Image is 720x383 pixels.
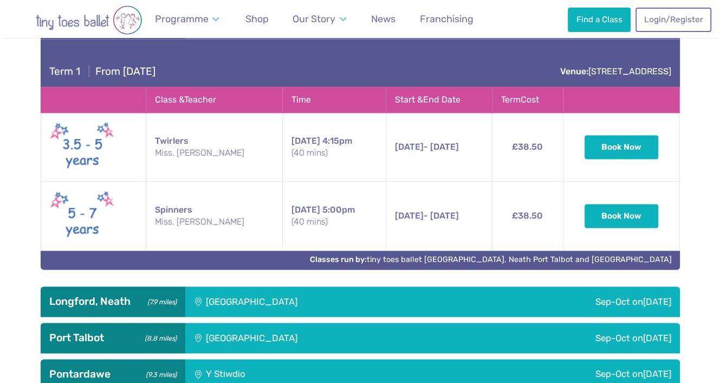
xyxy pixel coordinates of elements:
[492,113,563,182] td: £38.50
[366,7,400,31] a: News
[83,65,95,78] span: |
[283,87,386,112] th: Time
[585,135,658,159] button: Book Now
[146,113,283,182] td: Twirlers
[49,65,155,78] h4: From [DATE]
[155,13,209,24] span: Programme
[146,182,283,251] td: Spinners
[142,368,176,379] small: (9.3 miles)
[371,13,395,24] span: News
[643,296,671,307] span: [DATE]
[245,13,269,24] span: Shop
[155,147,274,159] small: Miss. [PERSON_NAME]
[395,142,459,152] span: - [DATE]
[13,5,165,35] img: tiny toes ballet
[310,255,672,264] a: Classes run by:tiny toes ballet [GEOGRAPHIC_DATA], Neath Port Talbot and [GEOGRAPHIC_DATA]
[291,147,377,159] small: (40 mins)
[291,205,320,215] span: [DATE]
[291,136,320,146] span: [DATE]
[643,368,671,379] span: [DATE]
[310,255,367,264] strong: Classes run by:
[568,8,631,31] a: Find a Class
[49,331,177,344] h3: Port Talbot
[395,210,459,221] span: - [DATE]
[146,87,283,112] th: Class & Teacher
[49,295,177,308] h3: Longford, Neath
[395,142,424,152] span: [DATE]
[492,87,563,112] th: Term Cost
[293,13,335,24] span: Our Story
[560,66,588,76] strong: Venue:
[144,295,176,307] small: (7.9 miles)
[141,331,176,343] small: (8.8 miles)
[386,87,492,112] th: Start & End Date
[49,368,177,381] h3: Pontardawe
[465,286,680,317] div: Sep-Oct on
[288,7,352,31] a: Our Story
[155,216,274,228] small: Miss. [PERSON_NAME]
[415,7,478,31] a: Franchising
[185,286,465,317] div: [GEOGRAPHIC_DATA]
[643,333,671,343] span: [DATE]
[585,204,658,228] button: Book Now
[283,182,386,251] td: 5:00pm
[635,8,711,31] a: Login/Register
[150,7,225,31] a: Programme
[283,113,386,182] td: 4:15pm
[560,66,671,76] a: Venue:[STREET_ADDRESS]
[185,323,465,353] div: [GEOGRAPHIC_DATA]
[50,119,115,175] img: Twirlers New (May 2025)
[49,65,80,78] span: Term 1
[465,323,680,353] div: Sep-Oct on
[420,13,473,24] span: Franchising
[50,188,115,244] img: Spinners New (May 2025)
[291,216,377,228] small: (40 mins)
[395,210,424,221] span: [DATE]
[241,7,274,31] a: Shop
[492,182,563,251] td: £38.50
